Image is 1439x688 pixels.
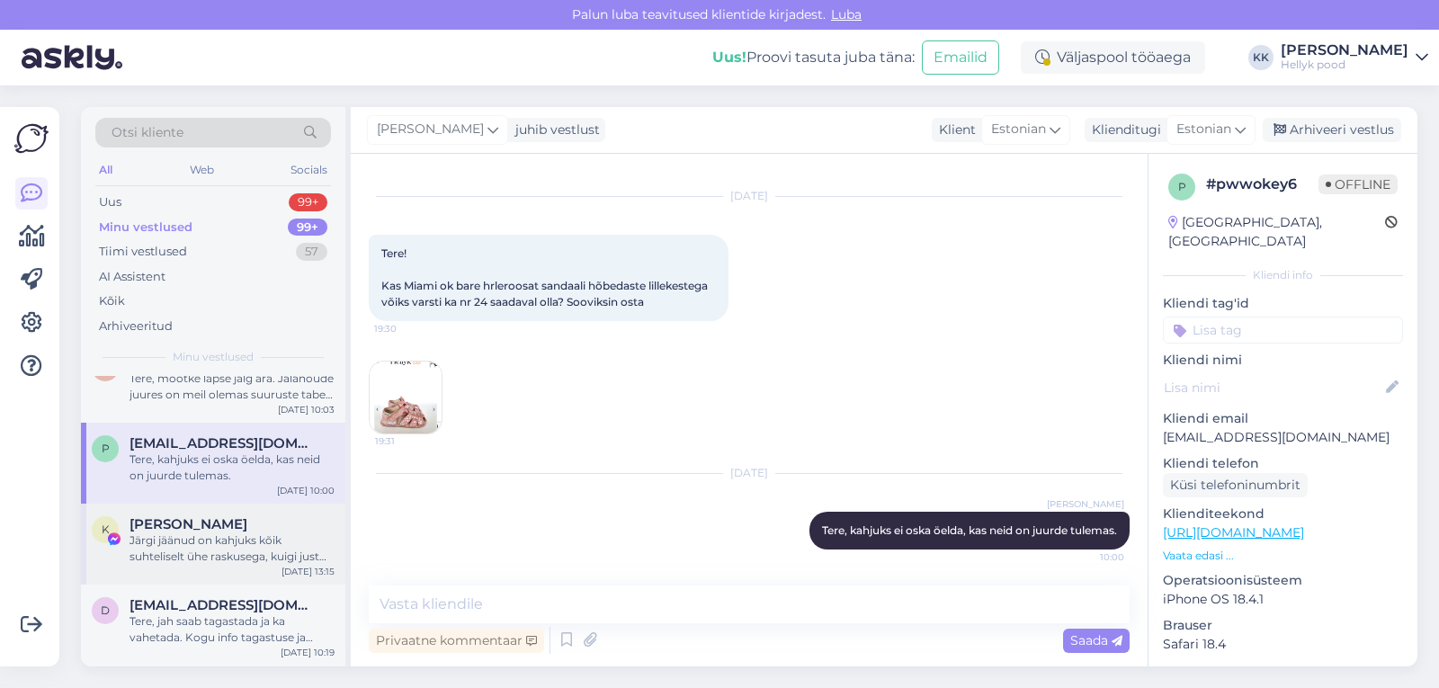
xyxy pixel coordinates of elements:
[1085,121,1161,139] div: Klienditugi
[289,193,327,211] div: 99+
[112,123,183,142] span: Otsi kliente
[1163,590,1403,609] p: iPhone OS 18.4.1
[1163,294,1403,313] p: Kliendi tag'id
[1047,497,1124,511] span: [PERSON_NAME]
[377,120,484,139] span: [PERSON_NAME]
[102,442,110,455] span: p
[99,219,192,237] div: Minu vestlused
[95,158,116,182] div: All
[281,646,335,659] div: [DATE] 10:19
[712,47,915,68] div: Proovi tasuta juba täna:
[508,121,600,139] div: juhib vestlust
[374,322,442,335] span: 19:30
[1281,43,1408,58] div: [PERSON_NAME]
[282,565,335,578] div: [DATE] 13:15
[1281,43,1428,72] a: [PERSON_NAME]Hellyk pood
[288,219,327,237] div: 99+
[130,597,317,613] span: daryatereshchuk1@gmail.com
[369,188,1130,204] div: [DATE]
[1178,180,1186,193] span: p
[1163,571,1403,590] p: Operatsioonisüsteem
[1070,632,1122,648] span: Saada
[369,465,1130,481] div: [DATE]
[278,403,335,416] div: [DATE] 10:03
[1263,118,1401,142] div: Arhiveeri vestlus
[1163,505,1403,523] p: Klienditeekond
[1318,174,1398,194] span: Offline
[822,523,1117,537] span: Tere, kahjuks ei oska öelda, kas neid on juurde tulemas.
[99,317,173,335] div: Arhiveeritud
[1057,550,1124,564] span: 10:00
[99,243,187,261] div: Tiimi vestlused
[370,362,442,433] img: Attachment
[99,193,121,211] div: Uus
[1163,616,1403,635] p: Brauser
[1163,409,1403,428] p: Kliendi email
[101,603,110,617] span: d
[1163,548,1403,564] p: Vaata edasi ...
[130,371,335,403] div: Tere, mõõtke lapse jalg ära. Jalanõude juures on meil olemas suuruste tabel, siis on teil lihtsam...
[1163,635,1403,654] p: Safari 18.4
[1163,473,1308,497] div: Küsi telefoninumbrit
[287,158,331,182] div: Socials
[296,243,327,261] div: 57
[99,268,165,286] div: AI Assistent
[1163,524,1304,541] a: [URL][DOMAIN_NAME]
[1163,267,1403,283] div: Kliendi info
[932,121,976,139] div: Klient
[1163,428,1403,447] p: [EMAIL_ADDRESS][DOMAIN_NAME]
[381,246,711,308] span: Tere! Kas Miami ok bare hrleroosat sandaali hõbedaste lillekestega võiks varsti ka nr 24 saadaval...
[102,523,110,536] span: K
[277,484,335,497] div: [DATE] 10:00
[1164,378,1382,398] input: Lisa nimi
[99,292,125,310] div: Kõik
[1163,351,1403,370] p: Kliendi nimi
[1163,317,1403,344] input: Lisa tag
[130,451,335,484] div: Tere, kahjuks ei oska öelda, kas neid on juurde tulemas.
[1021,41,1205,74] div: Väljaspool tööaega
[186,158,218,182] div: Web
[1176,120,1231,139] span: Estonian
[375,434,442,448] span: 19:31
[130,613,335,646] div: Tere, jah saab tagastada ja ka vahetada. Kogu info tagastuse ja vahetuse kohta on olemas ka meie ...
[712,49,746,66] b: Uus!
[1248,45,1274,70] div: KK
[130,516,247,532] span: Kätlin Kase
[1206,174,1318,195] div: # pwwokey6
[922,40,999,75] button: Emailid
[130,435,317,451] span: parna.katri@hotmail.com
[14,121,49,156] img: Askly Logo
[826,6,867,22] span: Luba
[173,349,254,365] span: Minu vestlused
[991,120,1046,139] span: Estonian
[1168,213,1385,251] div: [GEOGRAPHIC_DATA], [GEOGRAPHIC_DATA]
[1281,58,1408,72] div: Hellyk pood
[369,629,544,653] div: Privaatne kommentaar
[130,532,335,565] div: Järgi jäänud on kahjuks kõik suhteliselt ühe raskusega, kuigi just praegu üle katsudes tundus, et...
[1163,454,1403,473] p: Kliendi telefon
